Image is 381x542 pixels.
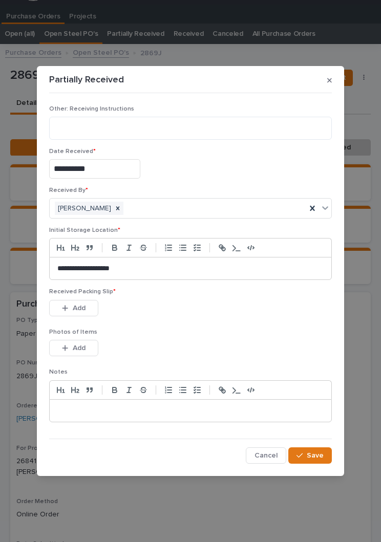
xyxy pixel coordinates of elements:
button: Add [49,300,98,316]
span: Received Packing Slip [49,289,116,295]
span: Add [73,303,86,313]
button: Add [49,340,98,356]
div: [PERSON_NAME] [55,202,112,215]
p: Partially Received [49,75,124,86]
span: Add [73,343,86,353]
span: Initial Storage Location [49,227,120,233]
span: Cancel [255,451,278,460]
span: Photos of Items [49,329,97,335]
span: Save [307,451,324,460]
span: Date Received [49,148,96,155]
button: Save [288,447,332,464]
span: Received By [49,187,88,193]
span: Other: Receiving Instructions [49,106,134,112]
button: Cancel [246,447,286,464]
span: Notes [49,369,68,375]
